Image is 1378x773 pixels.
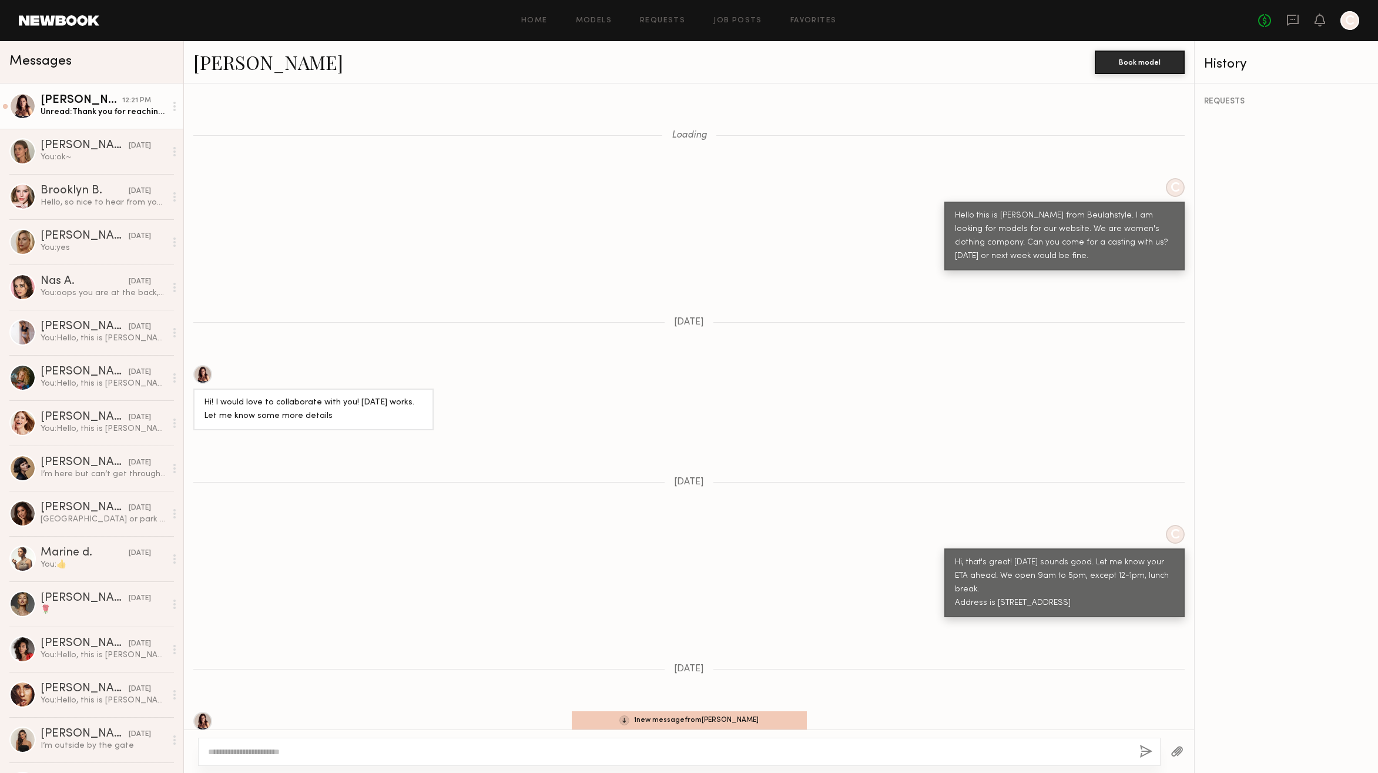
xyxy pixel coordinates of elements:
[41,197,166,208] div: Hello, so nice to hear from you! I will actually be out of town for [DATE] - is there any way we ...
[790,17,837,25] a: Favorites
[129,548,151,559] div: [DATE]
[674,664,704,674] span: [DATE]
[129,367,151,378] div: [DATE]
[41,650,166,661] div: You: Hello, this is [PERSON_NAME] from Beulahstyle. I’d like to invite you for the casting for ou...
[576,17,612,25] a: Models
[41,683,129,695] div: [PERSON_NAME]
[41,411,129,423] div: [PERSON_NAME]
[41,230,129,242] div: [PERSON_NAME]
[129,140,151,152] div: [DATE]
[41,728,129,740] div: [PERSON_NAME]
[41,604,166,615] div: 🌹
[1340,11,1359,30] a: C
[41,287,166,299] div: You: oops you are at the back, wait there plz~
[41,502,129,514] div: [PERSON_NAME]
[41,333,166,344] div: You: Hello, this is [PERSON_NAME] from Beulahstyle. I’d like to invite you for the casting for ou...
[41,106,166,118] div: Unread: Thank you for reaching back! Hope to see you soon
[1204,58,1369,71] div: History
[41,366,129,378] div: [PERSON_NAME]
[129,412,151,423] div: [DATE]
[41,469,166,480] div: I’m here but can’t get through the gate
[674,317,704,327] span: [DATE]
[129,186,151,197] div: [DATE]
[955,556,1174,610] div: Hi, that's great! [DATE] sounds good. Let me know your ETA ahead. We open 9am to 5pm, except 12-1...
[41,140,129,152] div: [PERSON_NAME]
[193,49,343,75] a: [PERSON_NAME]
[129,684,151,695] div: [DATE]
[129,322,151,333] div: [DATE]
[129,729,151,740] div: [DATE]
[204,396,423,423] div: Hi! I would love to collaborate with you! [DATE] works. Let me know some more details
[129,503,151,514] div: [DATE]
[41,423,166,434] div: You: Hello, this is [PERSON_NAME] from Beulahstyle. I’d like to invite you for the casting for ou...
[955,209,1174,263] div: Hello this is [PERSON_NAME] from Beulahstyle. I am looking for models for our website. We are wom...
[122,95,151,106] div: 12:21 PM
[41,457,129,469] div: [PERSON_NAME]
[41,152,166,163] div: You: ok~
[521,17,548,25] a: Home
[41,95,122,106] div: [PERSON_NAME]
[640,17,685,25] a: Requests
[129,638,151,650] div: [DATE]
[713,17,762,25] a: Job Posts
[41,547,129,559] div: Marine d.
[41,321,129,333] div: [PERSON_NAME]
[41,514,166,525] div: [GEOGRAPHIC_DATA] or park inside ? ☺️
[41,242,166,253] div: You: yes
[41,185,129,197] div: Brooklyn B.
[41,276,129,287] div: Nas A.
[41,638,129,650] div: [PERSON_NAME]
[41,593,129,604] div: [PERSON_NAME]
[572,711,807,730] div: 1 new message from [PERSON_NAME]
[1095,51,1185,74] button: Book model
[129,457,151,469] div: [DATE]
[41,378,166,389] div: You: Hello, this is [PERSON_NAME] from Beulahstyle. I’d like to invite you for the casting for ou...
[41,740,166,751] div: I’m outside by the gate
[129,231,151,242] div: [DATE]
[9,55,72,68] span: Messages
[672,130,707,140] span: Loading
[41,559,166,570] div: You: 👍
[129,276,151,287] div: [DATE]
[41,695,166,706] div: You: Hello, this is [PERSON_NAME] from Beulahstyle. I’d like to invite you for the casting for ou...
[1204,98,1369,106] div: REQUESTS
[129,593,151,604] div: [DATE]
[1095,56,1185,66] a: Book model
[674,477,704,487] span: [DATE]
